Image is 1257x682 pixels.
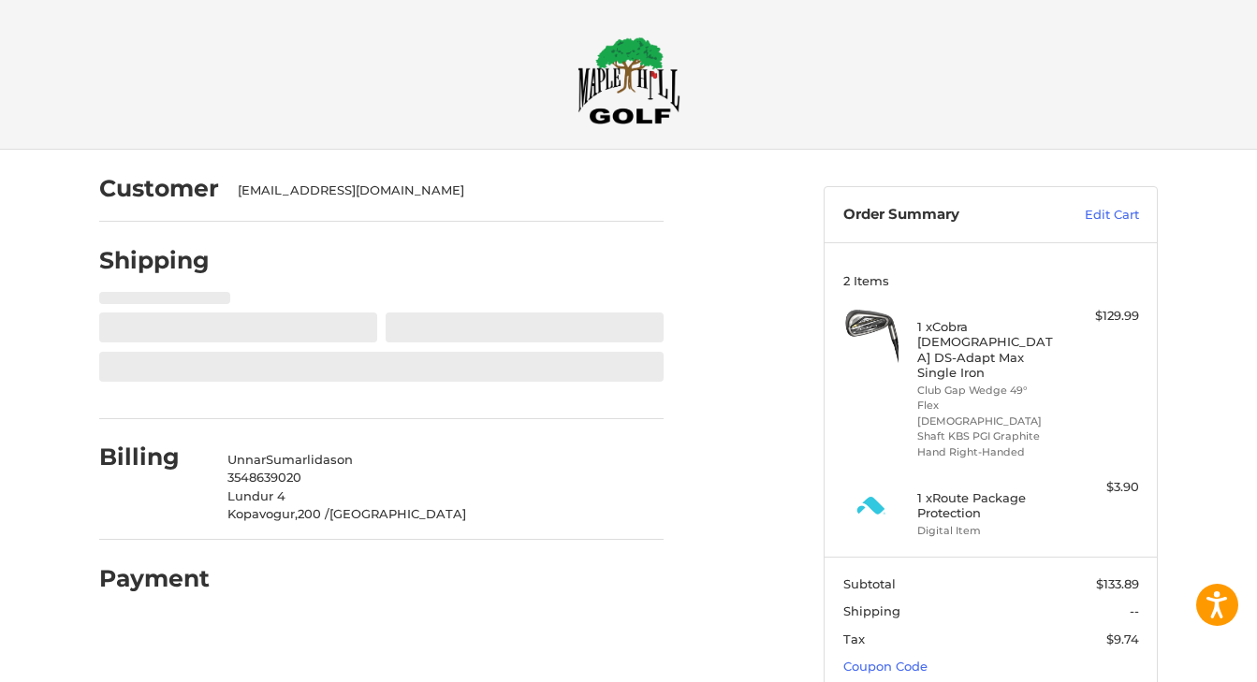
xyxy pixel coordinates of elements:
li: Digital Item [917,523,1060,539]
span: [GEOGRAPHIC_DATA] [329,506,466,521]
span: Unnar [227,452,266,467]
h4: 1 x Route Package Protection [917,490,1060,521]
li: Club Gap Wedge 49° [917,383,1060,399]
div: [EMAIL_ADDRESS][DOMAIN_NAME] [238,181,646,200]
span: Kopavogur, [227,506,298,521]
span: 3548639020 [227,470,301,485]
iframe: Gorgias live chat messenger [19,602,223,663]
span: 200 / [298,506,329,521]
li: Shaft KBS PGI Graphite [917,428,1060,444]
span: Lundur 4 [227,488,285,503]
li: Flex [DEMOGRAPHIC_DATA] [917,398,1060,428]
h4: 1 x Cobra [DEMOGRAPHIC_DATA] DS-Adapt Max Single Iron [917,319,1060,380]
span: -- [1130,603,1139,618]
h2: Payment [99,564,210,593]
span: $133.89 [1096,576,1139,591]
h2: Customer [99,174,219,203]
h2: Shipping [99,246,210,275]
span: Shipping [843,603,900,618]
div: $129.99 [1065,307,1139,326]
img: Maple Hill Golf [577,36,680,124]
h3: 2 Items [843,273,1139,288]
h3: Order Summary [843,206,1045,225]
a: Edit Cart [1045,206,1139,225]
h2: Billing [99,443,209,472]
span: Subtotal [843,576,896,591]
span: Sumarlidason [266,452,353,467]
div: $3.90 [1065,478,1139,497]
li: Hand Right-Handed [917,444,1060,460]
